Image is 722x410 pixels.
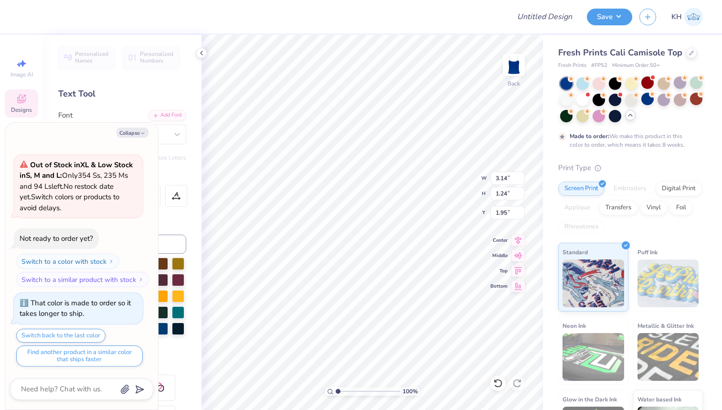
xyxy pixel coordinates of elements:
[637,259,699,307] img: Puff Ink
[563,247,588,257] span: Standard
[640,201,667,215] div: Vinyl
[671,8,703,26] a: KH
[563,394,617,404] span: Glow in the Dark Ink
[684,8,703,26] img: Kaiya Hertzog
[558,201,596,215] div: Applique
[637,321,694,331] span: Metallic & Glitter Ink
[558,162,703,173] div: Print Type
[403,387,418,396] span: 100 %
[108,259,114,264] img: Switch to a color with stock
[11,106,32,114] span: Designs
[599,201,637,215] div: Transfers
[558,62,586,70] span: Fresh Prints
[20,182,114,202] span: No restock date yet.
[558,182,605,196] div: Screen Print
[656,182,702,196] div: Digital Print
[563,259,624,307] img: Standard
[637,394,681,404] span: Water based Ink
[16,345,143,367] button: Find another product in a similar color that ships faster
[607,182,653,196] div: Embroidery
[16,272,149,287] button: Switch to a similar product with stock
[20,234,93,243] div: Not ready to order yet?
[558,220,605,234] div: Rhinestones
[20,160,133,213] span: Only 354 Ss, 235 Ms and 94 Ls left. Switch colors or products to avoid delays.
[138,277,144,282] img: Switch to a similar product with stock
[637,247,658,257] span: Puff Ink
[558,47,682,58] span: Fresh Prints Cali Camisole Top
[591,62,607,70] span: # FP52
[637,333,699,381] img: Metallic & Glitter Ink
[570,132,687,149] div: We make this product in this color to order, which means it takes 8 weeks.
[58,87,186,100] div: Text Tool
[563,321,586,331] span: Neon Ink
[117,128,149,138] button: Collapse
[510,7,580,26] input: Untitled Design
[671,11,682,22] span: KH
[75,51,109,64] span: Personalized Names
[58,110,73,121] label: Font
[140,51,174,64] span: Personalized Numbers
[16,254,119,269] button: Switch to a color with stock
[504,55,523,75] img: Back
[508,79,520,88] div: Back
[20,298,131,319] div: That color is made to order so it takes longer to ship.
[563,333,624,381] img: Neon Ink
[490,237,508,244] span: Center
[670,201,692,215] div: Foil
[570,132,609,140] strong: Made to order:
[490,268,508,274] span: Top
[11,71,33,78] span: Image AI
[490,283,508,290] span: Bottom
[490,252,508,259] span: Middle
[587,9,632,25] button: Save
[149,110,186,121] div: Add Font
[16,329,106,343] button: Switch back to the last color
[30,160,91,170] strong: Out of Stock in XL
[612,62,660,70] span: Minimum Order: 50 +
